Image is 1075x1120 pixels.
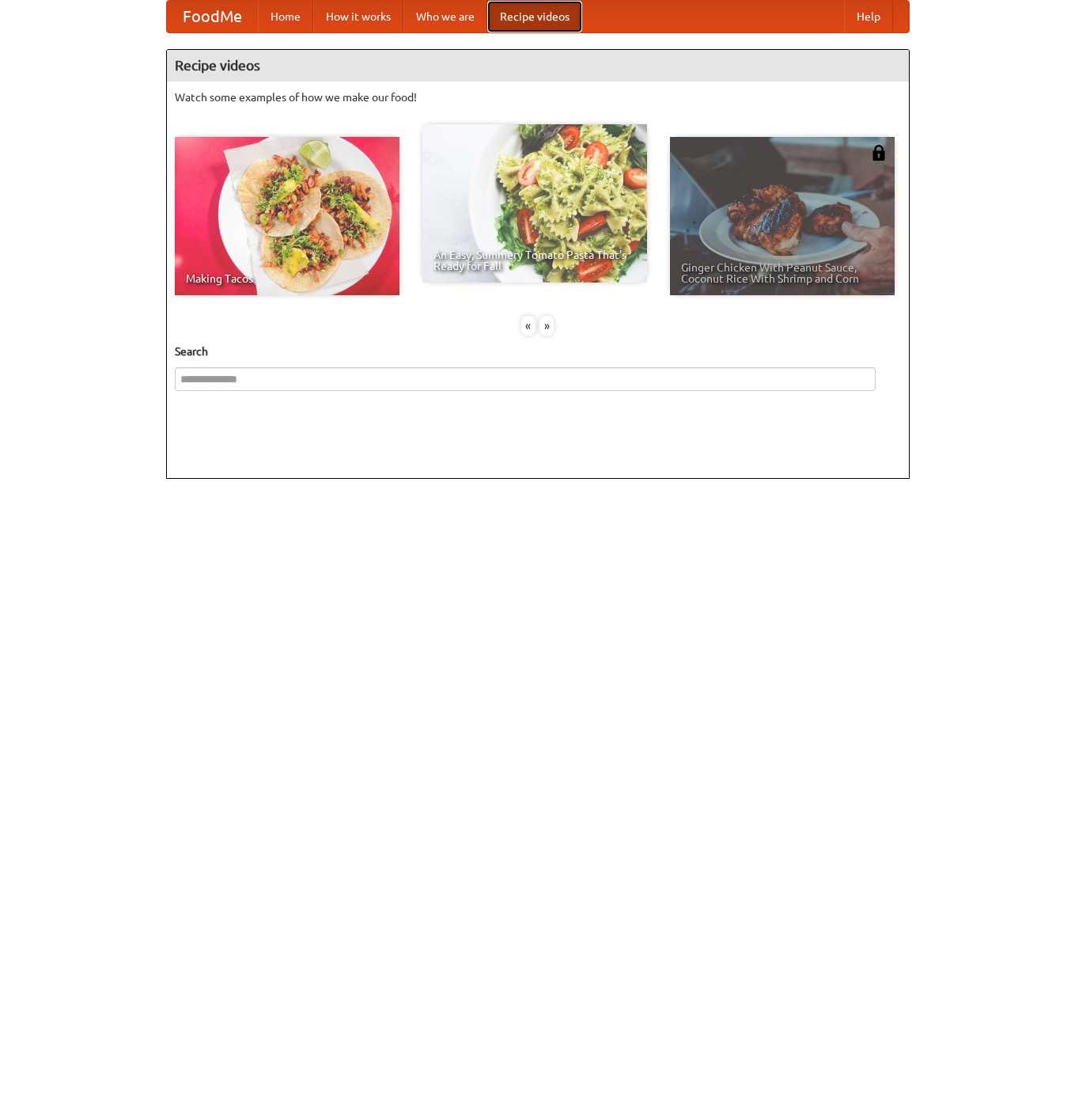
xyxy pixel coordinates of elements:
a: An Easy, Summery Tomato Pasta That's Ready for Fall [422,124,647,283]
a: Help [844,1,893,32]
a: Who we are [403,1,487,32]
span: Making Tacos [186,273,388,284]
a: How it works [313,1,403,32]
h5: Search [175,344,901,359]
a: Home [258,1,313,32]
div: « [521,316,536,336]
a: Recipe videos [487,1,582,32]
a: Making Tacos [175,137,399,295]
img: 483408.png [871,145,887,161]
span: An Easy, Summery Tomato Pasta That's Ready for Fall [433,249,636,271]
p: Watch some examples of how we make our food! [175,89,901,105]
div: » [539,316,554,336]
a: FoodMe [167,1,258,32]
h4: Recipe videos [167,50,909,82]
